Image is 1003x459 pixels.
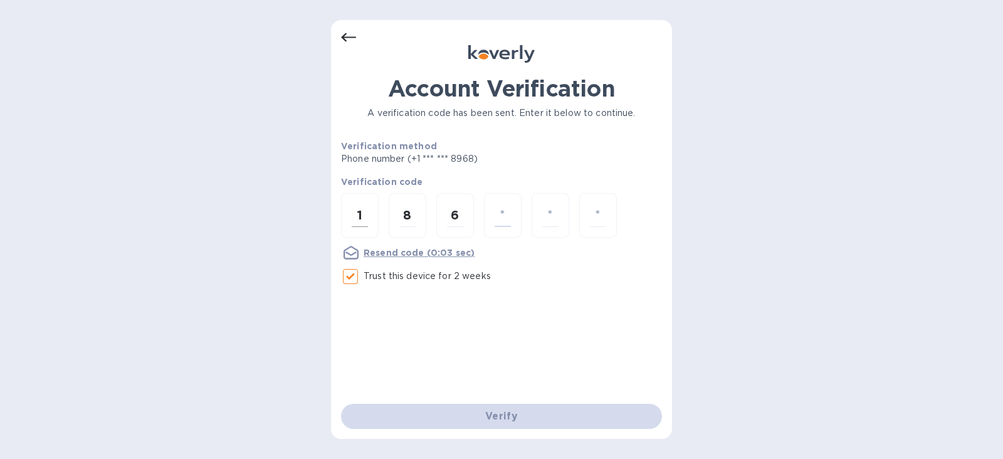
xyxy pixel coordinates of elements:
p: A verification code has been sent. Enter it below to continue. [341,107,662,120]
h1: Account Verification [341,75,662,102]
p: Phone number (+1 *** *** 8968) [341,152,574,166]
b: Verification method [341,141,437,151]
p: Trust this device for 2 weeks [364,270,491,283]
u: Resend code (0:03 sec) [364,248,475,258]
p: Verification code [341,176,662,188]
